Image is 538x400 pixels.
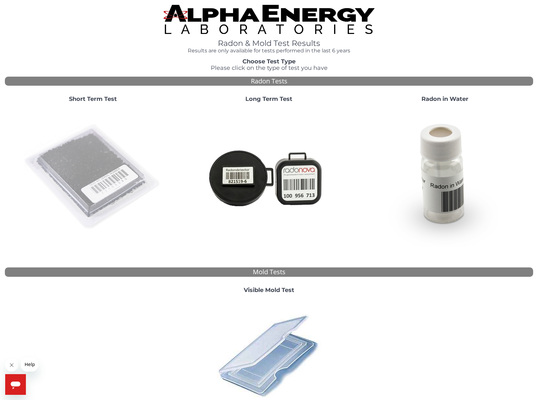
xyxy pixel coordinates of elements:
iframe: Message from company [21,357,38,372]
h4: Results are only available for tests performed in the last 6 years [163,48,375,54]
img: Radtrak2vsRadtrak3.jpg [199,108,339,247]
strong: Long Term Test [245,95,292,103]
iframe: Button to launch messaging window [5,374,26,395]
strong: Choose Test Type [242,58,296,65]
h1: Radon & Mold Test Results [163,39,375,48]
strong: Visible Mold Test [244,286,294,294]
div: Radon Tests [5,77,533,86]
span: Please click on the type of test you have [211,64,328,71]
div: Mold Tests [5,267,533,277]
iframe: Close message [5,359,18,372]
img: RadoninWater.jpg [375,108,515,247]
strong: Radon in Water [421,95,468,103]
strong: Short Term Test [69,95,117,103]
img: ShortTerm.jpg [23,108,163,247]
img: TightCrop.jpg [163,5,375,34]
